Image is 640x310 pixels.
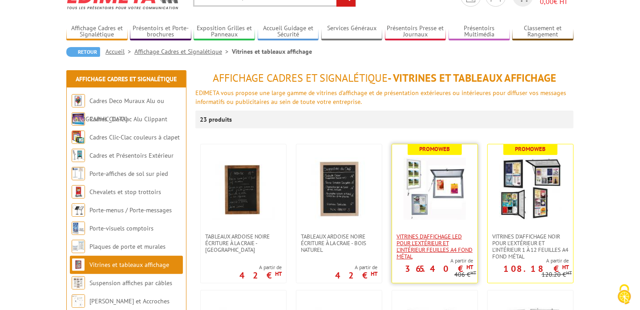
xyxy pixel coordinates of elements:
[72,97,164,123] a: Cadres Deco Muraux Alu ou [GEOGRAPHIC_DATA]
[72,167,85,180] img: Porte-affiches de sol sur pied
[488,257,569,264] span: A partir de
[404,158,466,220] img: Vitrines d'affichage LED pour l'extérieur et l'intérieur feuilles A4 fond métal
[275,270,282,278] sup: HT
[492,233,569,260] span: VITRINES D'AFFICHAGE NOIR POUR L'EXTÉRIEUR ET L'INTÉRIEUR 1 À 12 FEUILLES A4 FOND MÉTAL
[420,145,450,153] b: Promoweb
[613,283,636,306] img: Cookies (fenêtre modale)
[296,233,382,253] a: Tableaux Ardoise Noire écriture à la craie - Bois Naturel
[609,280,640,310] button: Cookies (fenêtre modale)
[195,88,574,106] p: EDIMETA vous propose une large gamme de vitrines d'affichage et de présentation extérieures ou in...
[66,24,128,39] a: Affichage Cadres et Signalétique
[89,279,172,287] a: Suspension affiches par câbles
[449,24,510,39] a: Présentoirs Multimédia
[72,203,85,217] img: Porte-menus / Porte-messages
[466,263,473,271] sup: HT
[258,24,319,39] a: Accueil Guidage et Sécurité
[335,273,377,278] p: 42 €
[134,48,232,56] a: Affichage Cadres et Signalétique
[213,71,388,85] span: Affichage Cadres et Signalétique
[72,294,85,308] img: Cimaises et Accroches tableaux
[89,170,168,178] a: Porte-affiches de sol sur pied
[194,24,255,39] a: Exposition Grilles et Panneaux
[72,131,85,144] img: Cadres Clic-Clac couleurs à clapet
[566,270,572,276] sup: HT
[89,206,172,214] a: Porte-menus / Porte-messages
[212,158,275,220] img: Tableaux Ardoise Noire écriture à la craie - Bois Foncé
[89,242,166,250] a: Plaques de porte et murales
[72,276,85,290] img: Suspension affiches par câbles
[503,266,569,271] p: 108.18 €
[335,264,377,271] span: A partir de
[385,24,446,39] a: Présentoirs Presse et Journaux
[72,240,85,253] img: Plaques de porte et murales
[205,233,282,253] span: Tableaux Ardoise Noire écriture à la craie - [GEOGRAPHIC_DATA]
[397,233,473,260] span: Vitrines d'affichage LED pour l'extérieur et l'intérieur feuilles A4 fond métal
[562,263,569,271] sup: HT
[321,24,383,39] a: Services Généraux
[89,188,161,196] a: Chevalets et stop trottoirs
[515,145,546,153] b: Promoweb
[308,158,370,220] img: Tableaux Ardoise Noire écriture à la craie - Bois Naturel
[195,72,574,84] h1: - Vitrines et tableaux affichage
[392,233,478,260] a: Vitrines d'affichage LED pour l'extérieur et l'intérieur feuilles A4 fond métal
[89,133,180,141] a: Cadres Clic-Clac couleurs à clapet
[76,75,177,83] a: Affichage Cadres et Signalétique
[89,261,169,269] a: Vitrines et tableaux affichage
[470,270,476,276] sup: HT
[72,185,85,199] img: Chevalets et stop trottoirs
[488,233,573,260] a: VITRINES D'AFFICHAGE NOIR POUR L'EXTÉRIEUR ET L'INTÉRIEUR 1 À 12 FEUILLES A4 FOND MÉTAL
[72,222,85,235] img: Porte-visuels comptoirs
[499,158,562,220] img: VITRINES D'AFFICHAGE NOIR POUR L'EXTÉRIEUR ET L'INTÉRIEUR 1 À 12 FEUILLES A4 FOND MÉTAL
[72,149,85,162] img: Cadres et Présentoirs Extérieur
[72,94,85,107] img: Cadres Deco Muraux Alu ou Bois
[454,271,476,278] p: 406 €
[72,258,85,271] img: Vitrines et tableaux affichage
[542,271,572,278] p: 120.20 €
[130,24,191,39] a: Présentoirs et Porte-brochures
[89,151,174,159] a: Cadres et Présentoirs Extérieur
[301,233,377,253] span: Tableaux Ardoise Noire écriture à la craie - Bois Naturel
[239,264,282,271] span: A partir de
[201,233,286,253] a: Tableaux Ardoise Noire écriture à la craie - [GEOGRAPHIC_DATA]
[405,266,473,271] p: 365.40 €
[89,224,154,232] a: Porte-visuels comptoirs
[512,24,574,39] a: Classement et Rangement
[200,111,233,128] p: 23 produits
[371,270,377,278] sup: HT
[239,273,282,278] p: 42 €
[392,257,473,264] span: A partir de
[105,48,134,56] a: Accueil
[89,115,167,123] a: Cadres Clic-Clac Alu Clippant
[66,47,100,57] a: Retour
[232,47,312,56] li: Vitrines et tableaux affichage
